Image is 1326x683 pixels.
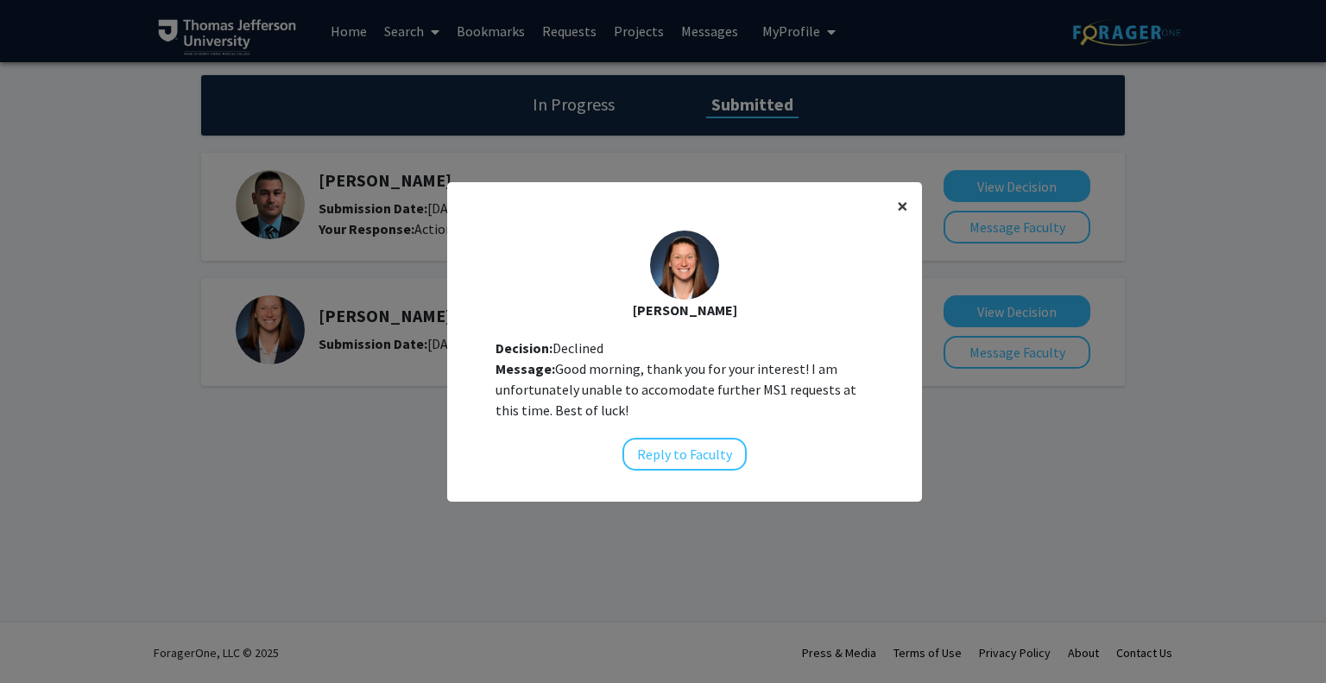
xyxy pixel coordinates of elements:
[496,338,874,358] div: Declined
[496,339,552,357] b: Decision:
[13,605,73,670] iframe: Chat
[897,193,908,219] span: ×
[496,358,874,421] div: Good morning, thank you for your interest! I am unfortunately unable to accomodate further MS1 re...
[883,182,922,231] button: Close
[622,438,747,471] button: Reply to Faculty
[496,360,555,377] b: Message:
[461,300,908,320] div: [PERSON_NAME]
